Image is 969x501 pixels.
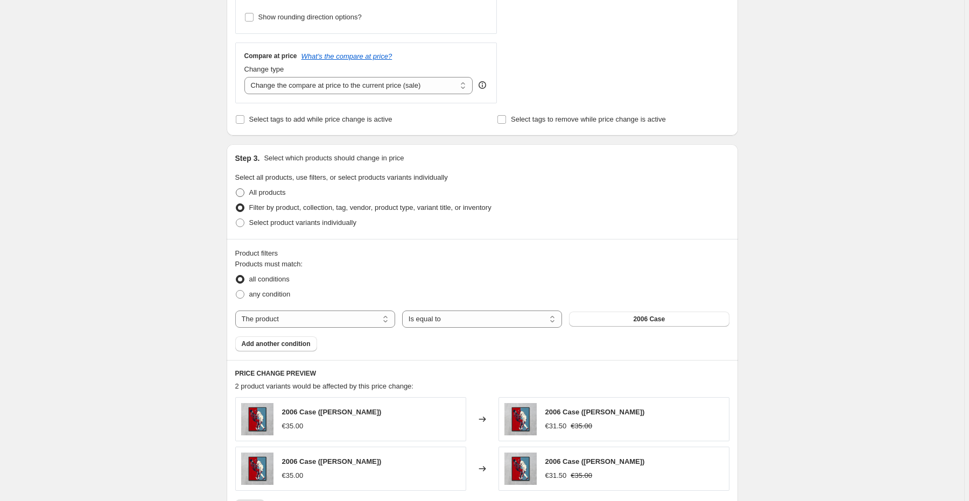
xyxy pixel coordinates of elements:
[249,290,291,298] span: any condition
[282,421,304,432] div: €35.00
[235,260,303,268] span: Products must match:
[235,248,729,259] div: Product filters
[249,188,286,196] span: All products
[545,408,645,416] span: 2006 Case ([PERSON_NAME])
[244,52,297,60] h3: Compare at price
[244,65,284,73] span: Change type
[545,421,567,432] div: €31.50
[235,382,413,390] span: 2 product variants would be affected by this price change:
[241,453,273,485] img: Unbenannt_-_Kopie_8_80x.png
[282,408,382,416] span: 2006 Case ([PERSON_NAME])
[235,173,448,181] span: Select all products, use filters, or select products variants individually
[258,13,362,21] span: Show rounding direction options?
[477,80,488,90] div: help
[571,421,592,432] strike: €35.00
[235,336,317,351] button: Add another condition
[571,470,592,481] strike: €35.00
[633,315,665,323] span: 2006 Case
[504,453,537,485] img: Unbenannt_-_Kopie_8_80x.png
[504,403,537,435] img: Unbenannt_-_Kopie_8_80x.png
[241,403,273,435] img: Unbenannt_-_Kopie_8_80x.png
[235,153,260,164] h2: Step 3.
[249,275,290,283] span: all conditions
[282,457,382,465] span: 2006 Case ([PERSON_NAME])
[235,369,729,378] h6: PRICE CHANGE PREVIEW
[511,115,666,123] span: Select tags to remove while price change is active
[282,470,304,481] div: €35.00
[249,203,491,211] span: Filter by product, collection, tag, vendor, product type, variant title, or inventory
[264,153,404,164] p: Select which products should change in price
[301,52,392,60] button: What's the compare at price?
[545,470,567,481] div: €31.50
[545,457,645,465] span: 2006 Case ([PERSON_NAME])
[569,312,729,327] button: 2006 Case
[249,115,392,123] span: Select tags to add while price change is active
[242,340,311,348] span: Add another condition
[249,218,356,227] span: Select product variants individually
